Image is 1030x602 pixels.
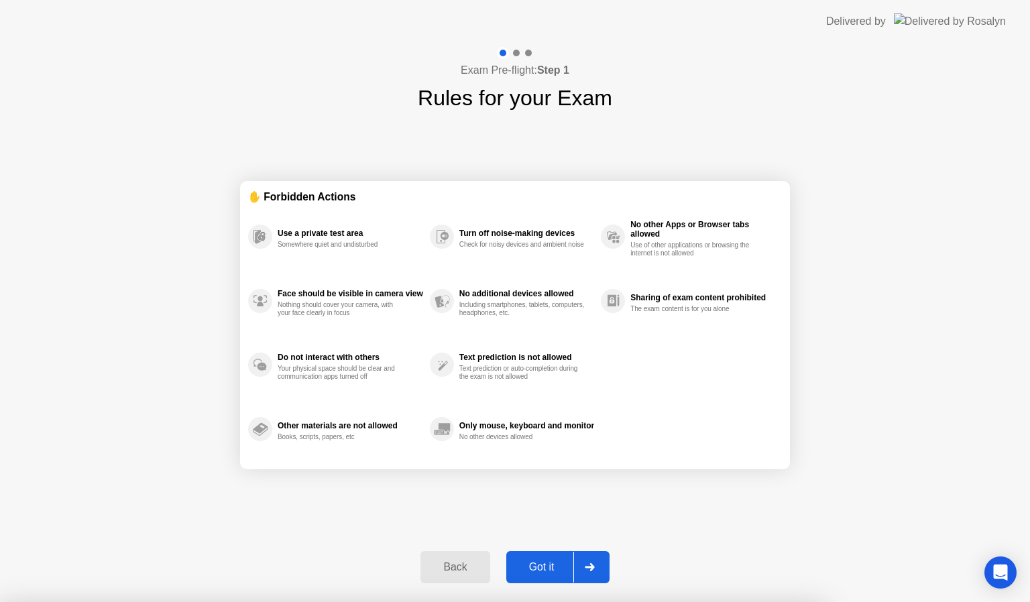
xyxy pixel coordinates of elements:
div: Text prediction is not allowed [459,353,594,362]
img: Delivered by Rosalyn [894,13,1006,29]
h1: Rules for your Exam [418,82,612,114]
div: Including smartphones, tablets, computers, headphones, etc. [459,301,586,317]
div: Got it [510,561,573,573]
div: No other devices allowed [459,433,586,441]
div: ✋ Forbidden Actions [248,189,782,204]
div: Use a private test area [278,229,423,238]
div: No additional devices allowed [459,289,594,298]
div: Only mouse, keyboard and monitor [459,421,594,430]
div: Nothing should cover your camera, with your face clearly in focus [278,301,404,317]
div: Check for noisy devices and ambient noise [459,241,586,249]
div: Back [424,561,485,573]
div: Delivered by [826,13,886,29]
div: Text prediction or auto-completion during the exam is not allowed [459,365,586,381]
div: Open Intercom Messenger [984,556,1017,589]
div: Do not interact with others [278,353,423,362]
div: Other materials are not allowed [278,421,423,430]
div: The exam content is for you alone [630,305,757,313]
div: Use of other applications or browsing the internet is not allowed [630,241,757,257]
div: Your physical space should be clear and communication apps turned off [278,365,404,381]
div: Sharing of exam content prohibited [630,293,775,302]
div: Somewhere quiet and undisturbed [278,241,404,249]
div: Face should be visible in camera view [278,289,423,298]
div: Turn off noise-making devices [459,229,594,238]
h4: Exam Pre-flight: [461,62,569,78]
div: Books, scripts, papers, etc [278,433,404,441]
b: Step 1 [537,64,569,76]
div: No other Apps or Browser tabs allowed [630,220,775,239]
